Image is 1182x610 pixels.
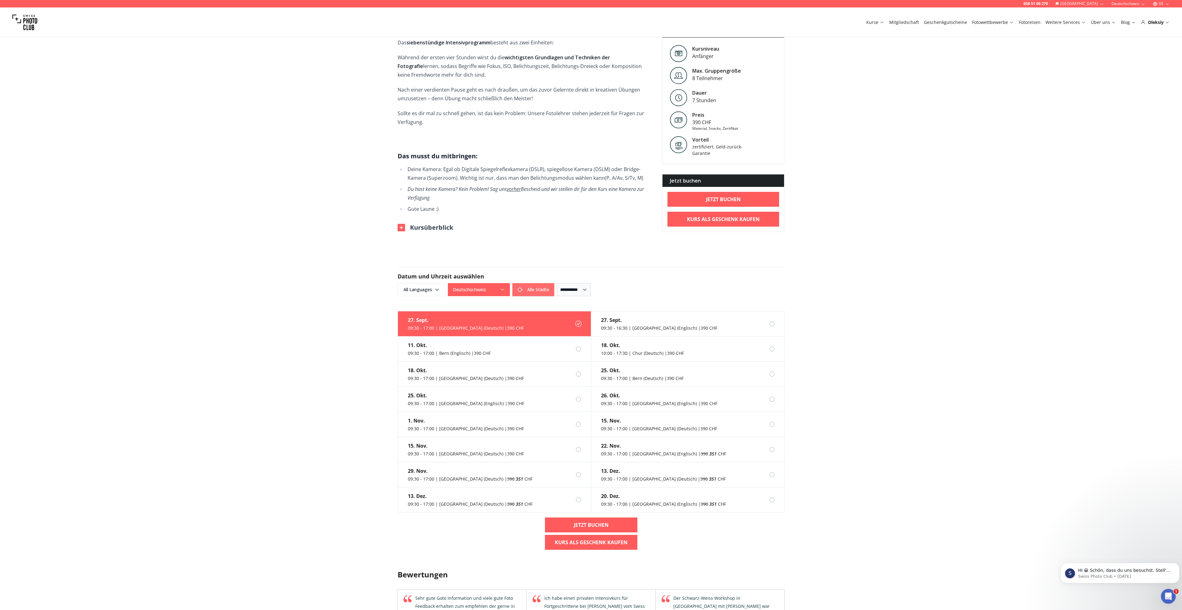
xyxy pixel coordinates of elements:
[601,367,684,374] div: 25. Okt.
[406,165,652,182] li: Deine Kamera: Egal ob Digitale Spiegelreflexkamera ( (P, A/Av, S/Tv, M)
[601,341,684,349] div: 18. Okt.
[408,341,491,349] div: 11. Okt.
[399,284,444,295] span: All Languages
[408,442,524,450] div: 15. Nov.
[408,325,524,331] div: 09:30 - 17:00 | [GEOGRAPHIC_DATA] (Deutsch) | 390 CHF
[701,501,708,507] span: 390
[408,467,533,475] div: 29. Nov.
[408,367,524,374] div: 18. Okt.
[692,52,719,60] div: Anfänger
[507,186,521,192] u: vorher
[709,501,717,507] em: 351
[408,492,533,500] div: 13. Dez.
[408,392,524,399] div: 25. Okt.
[408,186,644,201] em: Du hast keine Kamera? Kein Problem! Sag uns Bescheid und wir stellen dir für den Kurs eine Kamera...
[692,67,741,75] div: Max. Gruppengröße
[601,400,717,407] div: 09:30 - 17:00 | [GEOGRAPHIC_DATA] (Englisch) | 390 CHF
[889,19,919,25] a: Mitgliedschaft
[601,451,726,457] div: 09:30 - 17:00 | [GEOGRAPHIC_DATA] (Englisch) | CHF
[601,426,717,432] div: 09:30 - 17:00 | [GEOGRAPHIC_DATA] (Deutsch) | 390 CHF
[700,476,708,482] span: 390
[692,143,745,156] div: zertifiziert, Geld-zurück-Garantie
[398,109,652,126] p: Sollte es dir mal zu schnell gehen, ist das kein Problem: Unsere Fotolehrer stehen jederzeit für ...
[709,451,717,457] em: 351
[887,18,921,27] button: Mitgliedschaft
[692,45,719,52] div: Kursniveau
[662,174,784,187] div: Jetzt buchen
[408,417,524,424] div: 1. Nov.
[921,18,970,27] button: Geschenkgutscheine
[692,119,738,126] div: 390 CHF
[398,53,652,79] p: Während der ersten vier Stunden wirst du die lernen, sodass Begriffe wie Fokus, ISO, Belichtungsz...
[408,350,491,356] div: 09:30 - 17:00 | Bern (Englisch) | 390 CHF
[1019,19,1041,25] a: Fotoreisen
[1174,589,1179,594] span: 1
[866,19,884,25] a: Kurse
[601,392,717,399] div: 26. Okt.
[507,476,515,482] span: 390
[670,136,687,153] img: Vorteil
[448,283,510,296] button: Deutschschweiz
[970,18,1016,27] button: Fotowettbewerbe
[512,283,554,296] button: Alle Städte
[670,89,687,106] img: Level
[601,442,726,450] div: 22. Nov.
[1161,589,1176,604] iframe: Intercom live chat
[12,10,37,35] img: Swiss photo club
[1091,19,1116,25] a: Über uns
[1121,19,1136,25] a: Blog
[701,451,708,457] span: 390
[555,539,627,546] b: Kurs als Geschenk kaufen
[1118,18,1138,27] button: Blog
[1058,550,1182,593] iframe: Intercom notifications message
[1043,18,1088,27] button: Weitere Services
[601,467,726,475] div: 13. Dez.
[670,45,687,62] img: Level
[601,492,726,500] div: 20. Dez.
[667,192,779,207] a: Jetzt buchen
[545,517,637,532] a: Jetzt buchen
[709,476,716,482] em: 351
[692,89,716,97] div: Dauer
[687,215,760,223] b: Kurs als Geschenk kaufen
[924,19,967,25] a: Geschenkgutscheine
[601,325,717,331] div: 09:30 - 16:30 | [GEOGRAPHIC_DATA] (Englisch) | 390 CHF
[601,476,726,482] div: 09:30 - 17:00 | [GEOGRAPHIC_DATA] (Deutsch) | CHF
[670,67,687,84] img: Level
[670,111,687,129] img: Preis
[1046,19,1086,25] a: Weitere Services
[706,196,741,203] b: Jetzt buchen
[667,212,779,227] a: Kurs als Geschenk kaufen
[406,205,652,213] li: Gute Laune :)
[398,224,405,231] img: Outline Close
[507,501,515,507] span: 390
[398,223,453,232] button: Kursüberblick
[408,400,524,407] div: 09:30 - 17:00 | [GEOGRAPHIC_DATA] (Englisch) | 390 CHF
[398,283,445,296] button: All Languages
[407,39,490,46] strong: siebenstündige Intensivprogramm
[398,272,785,281] h2: Datum und Uhrzeit auswählen
[864,18,887,27] button: Kurse
[601,375,684,382] div: 09:30 - 17:00 | Bern (Deutsch) | 390 CHF
[1141,19,1170,25] div: Oleksiy
[398,38,652,47] p: Das besteht aus zwei Einheiten:
[972,19,1014,25] a: Fotowettbewerbe
[692,136,745,143] div: Vorteil
[545,535,637,550] a: Kurs als Geschenk kaufen
[1024,1,1048,6] a: 058 51 00 270
[692,75,741,82] div: 8 Teilnehmer
[398,570,785,580] h3: Bewertungen
[408,316,524,324] div: 27. Sept.
[692,126,738,131] div: Material, Snacks, Zertifikat
[408,426,524,432] div: 09:30 - 17:00 | [GEOGRAPHIC_DATA] (Deutsch) | 390 CHF
[516,476,523,482] em: 351
[398,152,478,160] strong: Das musst du mitbringen:
[408,451,524,457] div: 09:30 - 17:00 | [GEOGRAPHIC_DATA] (Deutsch) | 390 CHF
[601,316,717,324] div: 27. Sept.
[601,501,726,507] div: 09:30 - 17:00 | [GEOGRAPHIC_DATA] (Englisch) | CHF
[601,350,684,356] div: 10:00 - 17:30 | Chur (Deutsch) | 390 CHF
[516,501,523,507] em: 351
